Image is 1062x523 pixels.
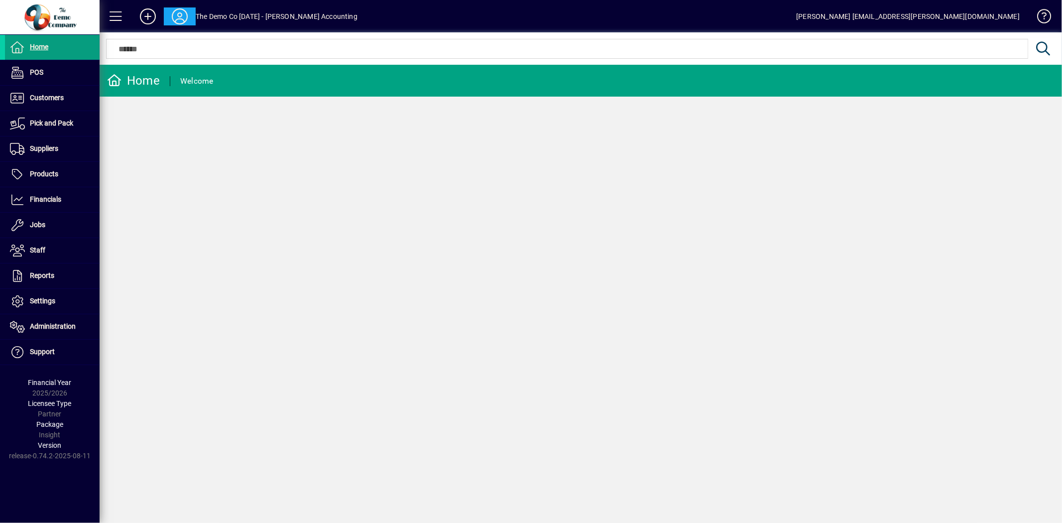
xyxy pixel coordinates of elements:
[5,136,100,161] a: Suppliers
[28,379,72,387] span: Financial Year
[30,94,64,102] span: Customers
[5,289,100,314] a: Settings
[5,187,100,212] a: Financials
[30,322,76,330] span: Administration
[164,7,196,25] button: Profile
[30,297,55,305] span: Settings
[36,420,63,428] span: Package
[5,86,100,111] a: Customers
[196,8,357,24] div: The Demo Co [DATE] - [PERSON_NAME] Accounting
[30,348,55,356] span: Support
[30,170,58,178] span: Products
[5,162,100,187] a: Products
[30,271,54,279] span: Reports
[5,213,100,238] a: Jobs
[5,238,100,263] a: Staff
[28,399,72,407] span: Licensee Type
[1030,2,1050,34] a: Knowledge Base
[30,68,43,76] span: POS
[5,314,100,339] a: Administration
[5,111,100,136] a: Pick and Pack
[30,221,45,229] span: Jobs
[107,73,160,89] div: Home
[30,144,58,152] span: Suppliers
[30,195,61,203] span: Financials
[5,340,100,365] a: Support
[5,263,100,288] a: Reports
[30,119,73,127] span: Pick and Pack
[30,246,45,254] span: Staff
[796,8,1020,24] div: [PERSON_NAME] [EMAIL_ADDRESS][PERSON_NAME][DOMAIN_NAME]
[30,43,48,51] span: Home
[5,60,100,85] a: POS
[38,441,62,449] span: Version
[132,7,164,25] button: Add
